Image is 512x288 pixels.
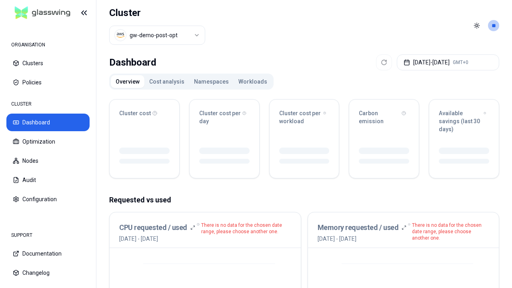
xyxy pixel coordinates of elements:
[119,235,195,243] span: [DATE] - [DATE]
[318,222,399,233] h3: Memory requested / used
[201,222,291,235] p: There is no data for the chosen date range, please choose another one.
[359,109,409,125] div: Carbon emission
[111,75,144,88] button: Overview
[6,114,90,131] button: Dashboard
[12,4,74,22] img: GlassWing
[6,133,90,150] button: Optimization
[397,54,499,70] button: [DATE]-[DATE]GMT+0
[279,109,330,125] div: Cluster cost per workload
[6,96,90,112] div: CLUSTER
[6,227,90,243] div: SUPPORT
[119,109,170,117] div: Cluster cost
[109,194,499,206] p: Requested vs used
[144,75,189,88] button: Cost analysis
[130,31,178,39] div: gw-demo-post-opt
[109,54,156,70] div: Dashboard
[6,245,90,262] button: Documentation
[119,222,187,233] h3: CPU requested / used
[439,109,489,133] div: Available savings (last 30 days)
[6,171,90,189] button: Audit
[116,31,124,39] img: aws
[318,235,407,243] span: [DATE] - [DATE]
[109,6,205,19] h1: Cluster
[6,74,90,91] button: Policies
[6,152,90,170] button: Nodes
[6,54,90,72] button: Clusters
[453,59,468,66] span: GMT+0
[6,37,90,53] div: ORGANISATION
[6,190,90,208] button: Configuration
[412,222,489,241] p: There is no data for the chosen date range, please choose another one.
[189,75,234,88] button: Namespaces
[199,109,250,125] div: Cluster cost per day
[6,264,90,282] button: Changelog
[234,75,272,88] button: Workloads
[109,26,205,45] button: Select a value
